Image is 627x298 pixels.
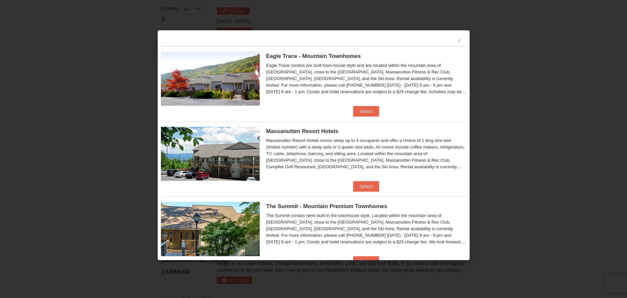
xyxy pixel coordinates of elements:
[266,137,466,170] div: Massanutten Resort Hotels rooms sleep up to 4 occupants and offer a choice of 1 king size bed (li...
[266,128,338,134] span: Massanutten Resort Hotels
[161,127,260,181] img: 19219026-1-e3b4ac8e.jpg
[353,106,379,117] button: Select
[266,212,466,245] div: The Summit condos were built in the townhouse style. Located within the mountain area of [GEOGRAP...
[353,256,379,267] button: Select
[457,37,461,44] button: ×
[353,181,379,192] button: Select
[266,62,466,95] div: Eagle Trace condos are built town-house style and are located within the mountain area of [GEOGRA...
[266,203,387,209] span: The Summit - Mountain Premium Townhomes
[161,52,260,106] img: 19218983-1-9b289e55.jpg
[266,53,361,59] span: Eagle Trace - Mountain Townhomes
[161,202,260,256] img: 19219034-1-0eee7e00.jpg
